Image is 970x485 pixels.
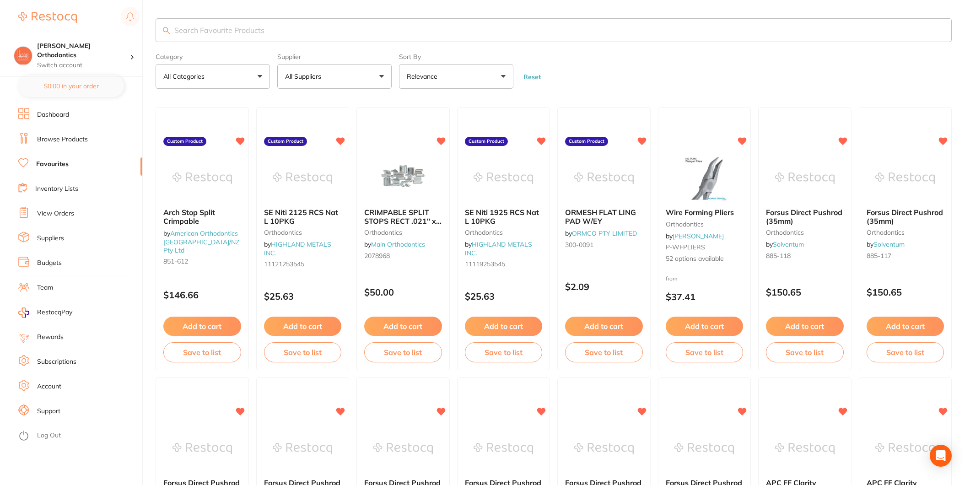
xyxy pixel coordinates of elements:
[163,290,241,300] p: $146.66
[572,229,637,237] a: ORMCO PTY LIMITED
[156,53,270,60] label: Category
[364,208,442,225] b: CRIMPABLE SPLIT STOPS RECT .021" x .025" - 4043-010
[521,73,544,81] button: Reset
[465,260,505,268] span: 11119253545
[18,307,29,318] img: RestocqPay
[465,229,543,236] small: orthodontics
[371,240,425,248] a: Main Orthodontics
[172,155,232,201] img: ⁠Arch Stop Split Crimpable
[156,18,952,42] input: Search Favourite Products
[666,208,734,217] span: Wire Forming Pliers
[565,229,637,237] span: by
[273,426,332,471] img: Forsus Direct Pushrod (32mm)
[465,137,508,146] label: Custom Product
[875,426,935,471] img: APC FF Clarity ADVANCED MBT
[264,317,342,336] button: Add to cart
[37,209,74,218] a: View Orders
[867,287,944,297] p: $150.65
[37,259,62,268] a: Budgets
[565,208,636,225] span: ORMESH FLAT LING PAD W/EY
[465,317,543,336] button: Add to cart
[37,357,76,366] a: Subscriptions
[766,229,844,236] small: orthodontics
[14,47,32,65] img: Harris Orthodontics
[36,160,69,169] a: Favourites
[666,317,744,336] button: Add to cart
[565,208,643,225] b: ORMESH FLAT LING PAD W/EY
[465,342,543,362] button: Save to list
[18,12,77,23] img: Restocq Logo
[273,155,332,201] img: SE Niti 2125 RCS Nat L 10PKG
[163,229,239,254] a: American Orthodontics [GEOGRAPHIC_DATA]/NZ Pty Ltd
[163,342,241,362] button: Save to list
[766,287,844,297] p: $150.65
[35,184,78,194] a: Inventory Lists
[766,208,844,225] b: Forsus Direct Pushrod (35mm)
[18,75,124,97] button: $0.00 in your order
[666,221,744,228] small: orthodontics
[277,64,392,89] button: All Suppliers
[766,252,791,260] span: 885-118
[565,342,643,362] button: Save to list
[364,342,442,362] button: Save to list
[666,275,678,282] span: from
[37,61,130,70] p: Switch account
[474,155,533,201] img: SE Niti 1925 RCS Nat L 10PKG
[465,208,543,225] b: SE Niti 1925 RCS Nat L 10PKG
[172,426,232,471] img: Forsus Direct Pushrod (32mm)
[163,229,239,254] span: by
[364,229,442,236] small: orthodontics
[373,426,433,471] img: Forsus Direct Pushrod (29mm)
[163,208,241,225] b: ⁠Arch Stop Split Crimpable
[264,260,304,268] span: 11121253545
[18,7,77,28] a: Restocq Logo
[873,240,905,248] a: Solventum
[766,240,804,248] span: by
[666,291,744,302] p: $37.41
[565,281,643,292] p: $2.09
[264,291,342,302] p: $25.63
[565,137,608,146] label: Custom Product
[666,254,744,264] span: 52 options available
[18,429,140,443] button: Log Out
[565,241,593,249] span: 300-0091
[37,382,61,391] a: Account
[163,72,208,81] p: All Categories
[775,426,835,471] img: APC FF Clarity ADVANCED MBT
[465,240,532,257] a: HIGHLAND METALS INC.
[264,240,331,257] span: by
[37,42,130,59] h4: Harris Orthodontics
[465,291,543,302] p: $25.63
[407,72,441,81] p: Relevance
[37,308,72,317] span: RestocqPay
[264,229,342,236] small: orthodontics
[373,155,433,201] img: CRIMPABLE SPLIT STOPS RECT .021" x .025" - 4043-010
[766,208,842,225] span: Forsus Direct Pushrod (35mm)
[163,137,206,146] label: Custom Product
[666,232,724,240] span: by
[867,317,944,336] button: Add to cart
[574,426,634,471] img: Forsus Direct Pushrod (25mm)
[37,135,88,144] a: Browse Products
[766,342,844,362] button: Save to list
[773,240,804,248] a: Solventum
[264,137,307,146] label: Custom Product
[673,232,724,240] a: [PERSON_NAME]
[37,333,64,342] a: Rewards
[163,257,188,265] span: 851-612
[163,317,241,336] button: Add to cart
[264,240,331,257] a: HIGHLAND METALS INC.
[264,208,342,225] b: SE Niti 2125 RCS Nat L 10PKG
[163,208,215,225] span: ⁠Arch Stop Split Crimpable
[37,431,61,440] a: Log Out
[399,53,513,60] label: Sort By
[37,234,64,243] a: Suppliers
[37,283,53,292] a: Team
[674,426,734,471] img: Forsus Direct Pushrod (25mm)
[364,252,390,260] span: 2078968
[867,208,943,225] span: Forsus Direct Pushrod (35mm)
[867,229,944,236] small: orthodontics
[766,317,844,336] button: Add to cart
[364,240,425,248] span: by
[674,155,734,201] img: Wire Forming Pliers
